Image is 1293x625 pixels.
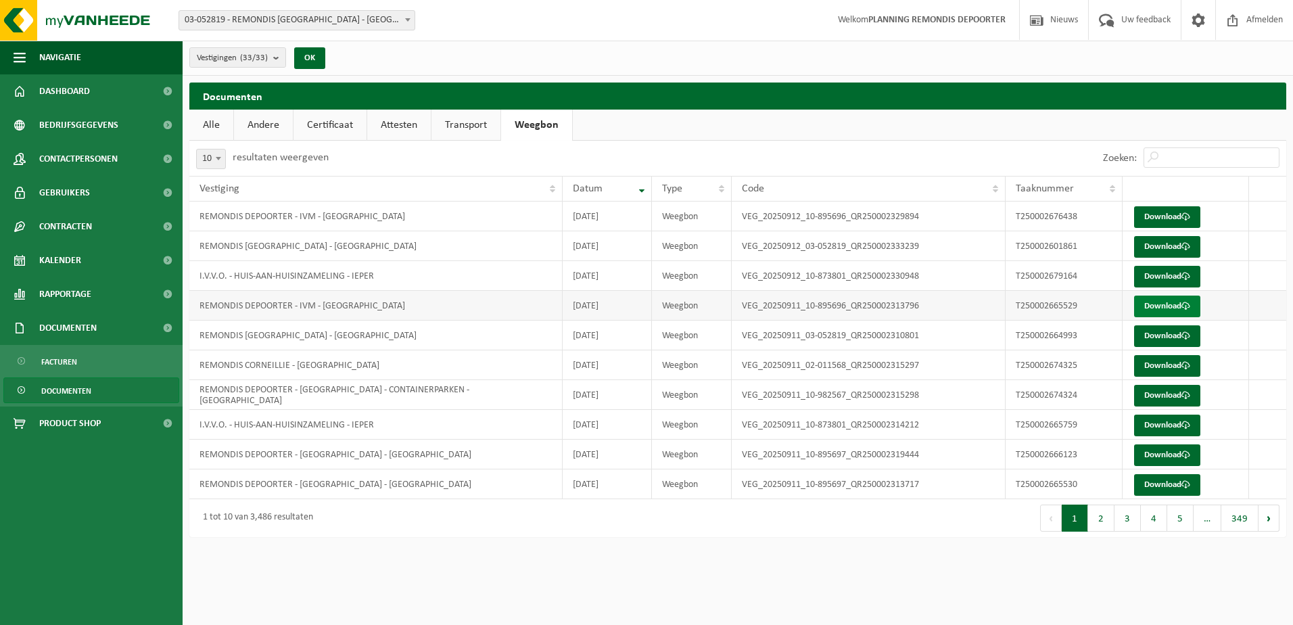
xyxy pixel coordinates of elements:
[189,410,563,440] td: I.V.V.O. - HUIS-AAN-HUISINZAMELING - IEPER
[1006,410,1123,440] td: T250002665759
[39,210,92,244] span: Contracten
[563,469,652,499] td: [DATE]
[1006,261,1123,291] td: T250002679164
[1006,321,1123,350] td: T250002664993
[1194,505,1221,532] span: …
[189,440,563,469] td: REMONDIS DEPOORTER - [GEOGRAPHIC_DATA] - [GEOGRAPHIC_DATA]
[732,291,1006,321] td: VEG_20250911_10-895696_QR250002313796
[1134,296,1200,317] a: Download
[563,231,652,261] td: [DATE]
[563,291,652,321] td: [DATE]
[197,149,225,168] span: 10
[189,231,563,261] td: REMONDIS [GEOGRAPHIC_DATA] - [GEOGRAPHIC_DATA]
[39,311,97,345] span: Documenten
[1221,505,1259,532] button: 349
[1134,355,1200,377] a: Download
[732,469,1006,499] td: VEG_20250911_10-895697_QR250002313717
[39,74,90,108] span: Dashboard
[501,110,572,141] a: Weegbon
[652,440,731,469] td: Weegbon
[196,506,313,530] div: 1 tot 10 van 3,486 resultaten
[431,110,500,141] a: Transport
[742,183,764,194] span: Code
[563,261,652,291] td: [DATE]
[240,53,268,62] count: (33/33)
[367,110,431,141] a: Attesten
[39,407,101,440] span: Product Shop
[3,377,179,403] a: Documenten
[199,183,239,194] span: Vestiging
[196,149,226,169] span: 10
[1259,505,1279,532] button: Next
[189,47,286,68] button: Vestigingen(33/33)
[732,410,1006,440] td: VEG_20250911_10-873801_QR250002314212
[1134,325,1200,347] a: Download
[1114,505,1141,532] button: 3
[1134,236,1200,258] a: Download
[652,321,731,350] td: Weegbon
[652,410,731,440] td: Weegbon
[39,41,81,74] span: Navigatie
[3,348,179,374] a: Facturen
[1134,206,1200,228] a: Download
[563,202,652,231] td: [DATE]
[573,183,603,194] span: Datum
[189,350,563,380] td: REMONDIS CORNEILLIE - [GEOGRAPHIC_DATA]
[563,321,652,350] td: [DATE]
[732,202,1006,231] td: VEG_20250912_10-895696_QR250002329894
[189,83,1286,109] h2: Documenten
[652,291,731,321] td: Weegbon
[293,110,367,141] a: Certificaat
[189,380,563,410] td: REMONDIS DEPOORTER - [GEOGRAPHIC_DATA] - CONTAINERPARKEN - [GEOGRAPHIC_DATA]
[1134,415,1200,436] a: Download
[39,244,81,277] span: Kalender
[1103,153,1137,164] label: Zoeken:
[1134,266,1200,287] a: Download
[563,410,652,440] td: [DATE]
[1141,505,1167,532] button: 4
[1006,231,1123,261] td: T250002601861
[1134,385,1200,407] a: Download
[1062,505,1088,532] button: 1
[189,291,563,321] td: REMONDIS DEPOORTER - IVM - [GEOGRAPHIC_DATA]
[652,231,731,261] td: Weegbon
[1016,183,1074,194] span: Taaknummer
[732,321,1006,350] td: VEG_20250911_03-052819_QR250002310801
[652,261,731,291] td: Weegbon
[732,261,1006,291] td: VEG_20250912_10-873801_QR250002330948
[652,380,731,410] td: Weegbon
[563,350,652,380] td: [DATE]
[1040,505,1062,532] button: Previous
[189,110,233,141] a: Alle
[1088,505,1114,532] button: 2
[294,47,325,69] button: OK
[1167,505,1194,532] button: 5
[1006,350,1123,380] td: T250002674325
[868,15,1006,25] strong: PLANNING REMONDIS DEPOORTER
[563,380,652,410] td: [DATE]
[233,152,329,163] label: resultaten weergeven
[234,110,293,141] a: Andere
[563,440,652,469] td: [DATE]
[41,378,91,404] span: Documenten
[732,350,1006,380] td: VEG_20250911_02-011568_QR250002315297
[39,176,90,210] span: Gebruikers
[732,440,1006,469] td: VEG_20250911_10-895697_QR250002319444
[41,349,77,375] span: Facturen
[1006,202,1123,231] td: T250002676438
[732,380,1006,410] td: VEG_20250911_10-982567_QR250002315298
[39,108,118,142] span: Bedrijfsgegevens
[1006,440,1123,469] td: T250002666123
[652,202,731,231] td: Weegbon
[189,261,563,291] td: I.V.V.O. - HUIS-AAN-HUISINZAMELING - IEPER
[1006,469,1123,499] td: T250002665530
[197,48,268,68] span: Vestigingen
[732,231,1006,261] td: VEG_20250912_03-052819_QR250002333239
[189,469,563,499] td: REMONDIS DEPOORTER - [GEOGRAPHIC_DATA] - [GEOGRAPHIC_DATA]
[179,10,415,30] span: 03-052819 - REMONDIS WEST-VLAANDEREN - OOSTENDE
[189,202,563,231] td: REMONDIS DEPOORTER - IVM - [GEOGRAPHIC_DATA]
[39,277,91,311] span: Rapportage
[1006,380,1123,410] td: T250002674324
[189,321,563,350] td: REMONDIS [GEOGRAPHIC_DATA] - [GEOGRAPHIC_DATA]
[652,469,731,499] td: Weegbon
